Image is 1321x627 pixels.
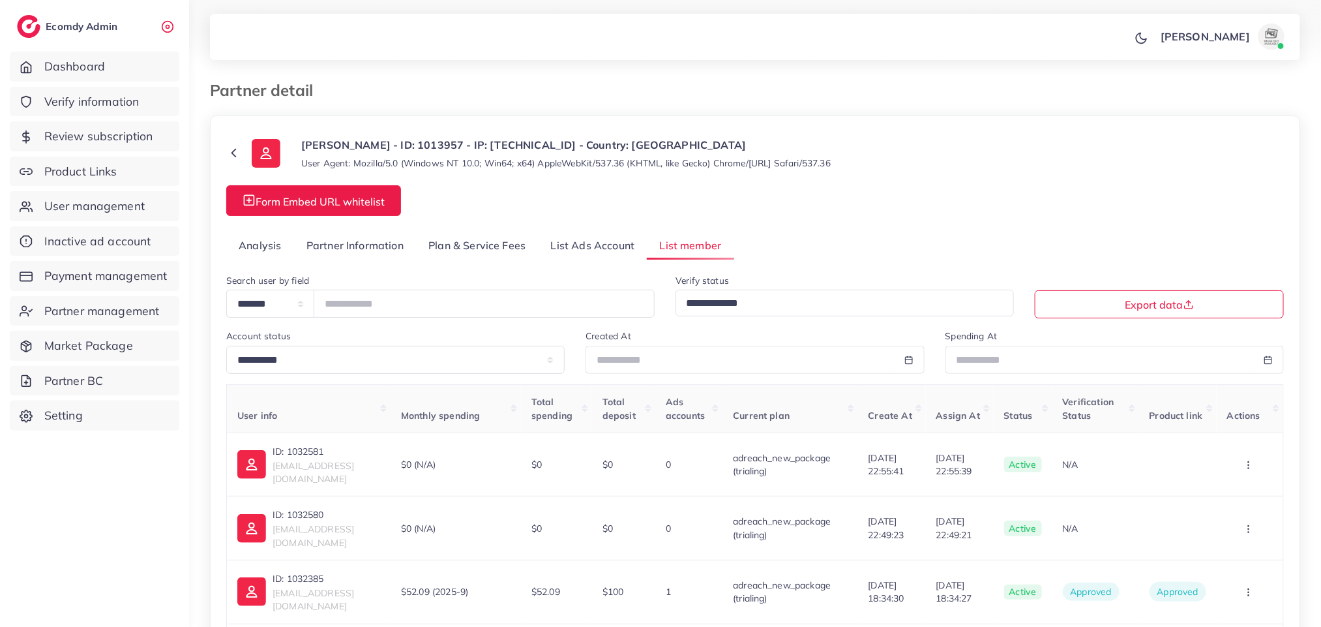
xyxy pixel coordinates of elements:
[44,163,117,180] span: Product Links
[531,459,542,470] span: $0
[868,579,915,605] span: [DATE] 18:34:30
[675,290,1014,316] div: Search for option
[10,366,179,396] a: Partner BC
[237,450,266,479] img: ic-user-info.36bf1079.svg
[936,410,980,421] span: Assign At
[10,191,179,221] a: User management
[44,233,151,250] span: Inactive ad account
[868,410,912,421] span: Create At
[10,157,179,187] a: Product Links
[1161,29,1250,44] p: [PERSON_NAME]
[10,331,179,361] a: Market Package
[647,232,734,260] a: List member
[401,522,436,535] span: $0 (N/A)
[733,410,790,421] span: Current plan
[936,451,983,478] span: [DATE] 22:55:39
[44,303,160,320] span: Partner management
[1157,586,1198,598] span: Approved
[226,329,291,343] label: Account status
[1035,290,1284,318] button: Export data
[733,515,831,540] span: adreach_new_package (trialing)
[1004,410,1033,421] span: Status
[1004,457,1042,472] span: active
[10,296,179,326] a: Partner management
[1063,583,1120,601] span: approved
[294,232,416,260] a: Partner Information
[401,585,468,598] span: $52.09 (2025-9)
[666,523,671,534] span: 0
[10,87,179,117] a: Verify information
[10,226,179,256] a: Inactive ad account
[44,337,133,354] span: Market Package
[273,460,354,485] span: [EMAIL_ADDRESS][DOMAIN_NAME]
[237,577,266,606] img: ic-user-info.36bf1079.svg
[226,185,401,216] button: Form Embed URL whitelist
[945,329,998,343] label: Spending At
[44,198,145,215] span: User management
[273,587,354,612] span: [EMAIL_ADDRESS][DOMAIN_NAME]
[226,274,309,287] label: Search user by field
[273,507,380,523] p: ID: 1032580
[273,571,380,587] p: ID: 1032385
[10,52,179,82] a: Dashboard
[1004,585,1042,600] span: active
[44,407,83,424] span: Setting
[210,81,323,100] h3: Partner detail
[602,396,636,421] span: Total deposit
[681,294,997,314] input: Search for option
[226,232,294,260] a: Analysis
[273,523,354,548] span: [EMAIL_ADDRESS][DOMAIN_NAME]
[1258,23,1284,50] img: avatar
[936,579,983,605] span: [DATE] 18:34:27
[1125,299,1194,310] span: Export data
[1153,23,1290,50] a: [PERSON_NAME]avatar
[401,458,436,471] span: $0 (N/A)
[416,232,538,260] a: Plan & Service Fees
[666,396,705,421] span: Ads accounts
[44,373,104,390] span: Partner BC
[539,232,647,260] a: List Ads Account
[252,139,280,168] img: ic-user-info.36bf1079.svg
[44,128,153,145] span: Review subscription
[401,410,481,421] span: Monthly spending
[10,261,179,291] a: Payment management
[46,20,121,33] h2: Ecomdy Admin
[1063,459,1078,470] span: N/A
[44,58,105,75] span: Dashboard
[733,579,831,604] span: adreach_new_package (trialing)
[44,268,168,284] span: Payment management
[237,410,277,421] span: User info
[301,137,831,153] p: [PERSON_NAME] - ID: 1013957 - IP: [TECHNICAL_ID] - Country: [GEOGRAPHIC_DATA]
[10,121,179,151] a: Review subscription
[602,459,613,470] span: $0
[1150,410,1203,421] span: Product link
[301,157,831,170] small: User Agent: Mozilla/5.0 (Windows NT 10.0; Win64; x64) AppleWebKit/537.36 (KHTML, like Gecko) Chro...
[936,515,983,542] span: [DATE] 22:49:21
[1063,396,1114,421] span: Verification Status
[237,514,266,543] img: ic-user-info.36bf1079.svg
[17,15,40,38] img: logo
[868,451,915,478] span: [DATE] 22:55:41
[868,515,915,542] span: [DATE] 22:49:23
[666,459,671,470] span: 0
[602,523,613,534] span: $0
[273,444,380,459] p: ID: 1032581
[531,523,542,534] span: $0
[675,274,729,287] label: Verify status
[44,93,140,110] span: Verify information
[733,452,831,477] span: adreach_new_package (trialing)
[1004,521,1042,536] span: active
[666,586,671,598] span: 1
[531,396,572,421] span: Total spending
[10,401,179,431] a: Setting
[531,586,560,598] span: $52.09
[602,586,624,598] span: $100
[586,329,631,343] label: Created At
[17,15,121,38] a: logoEcomdy Admin
[1063,523,1078,534] span: N/A
[1227,410,1260,421] span: Actions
